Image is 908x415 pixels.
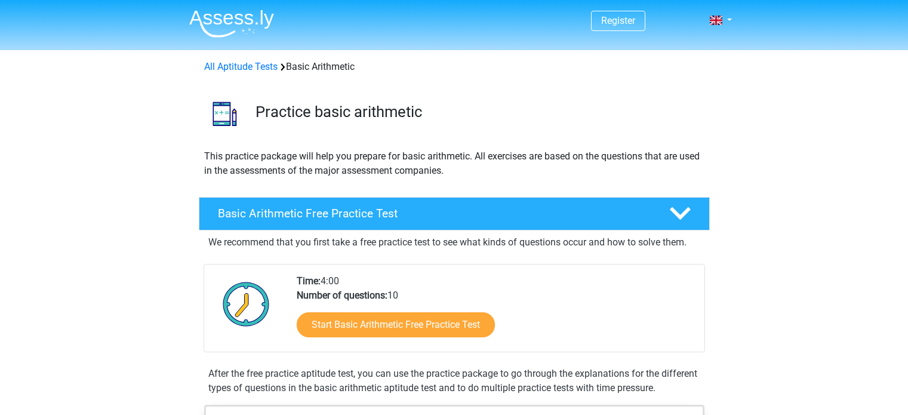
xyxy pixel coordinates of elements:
[199,60,709,74] div: Basic Arithmetic
[204,61,278,72] a: All Aptitude Tests
[194,197,715,230] a: Basic Arithmetic Free Practice Test
[204,367,705,395] div: After the free practice aptitude test, you can use the practice package to go through the explana...
[218,207,650,220] h4: Basic Arithmetic Free Practice Test
[297,290,387,301] b: Number of questions:
[204,149,704,178] p: This practice package will help you prepare for basic arithmetic. All exercises are based on the ...
[297,275,321,287] b: Time:
[208,235,700,250] p: We recommend that you first take a free practice test to see what kinds of questions occur and ho...
[189,10,274,38] img: Assessly
[297,312,495,337] a: Start Basic Arithmetic Free Practice Test
[216,274,276,334] img: Clock
[256,103,700,121] h3: Practice basic arithmetic
[601,15,635,26] a: Register
[199,88,250,139] img: basic arithmetic
[288,274,704,352] div: 4:00 10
